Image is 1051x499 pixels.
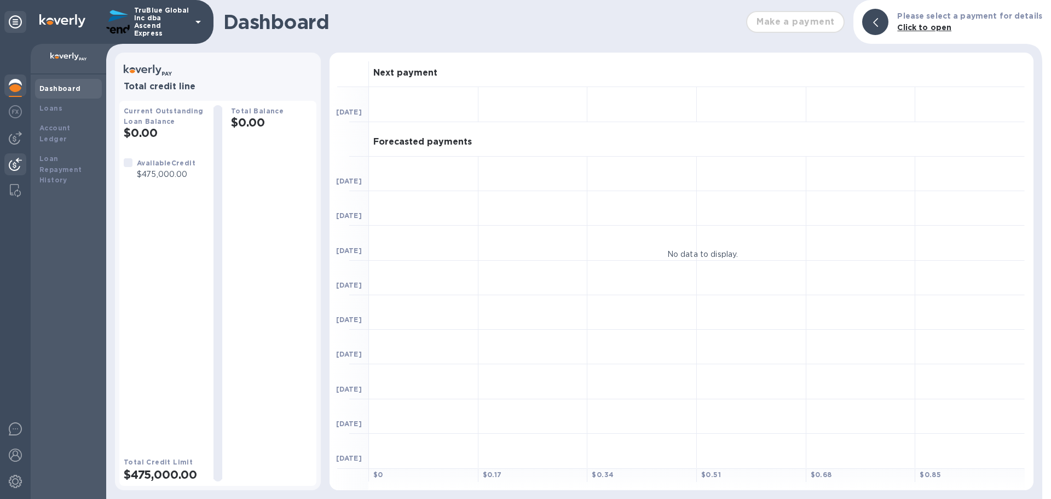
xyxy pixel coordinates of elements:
b: $ 0.68 [811,471,832,479]
b: Available Credit [137,159,195,167]
img: Foreign exchange [9,105,22,118]
p: No data to display. [667,248,738,260]
b: [DATE] [336,281,362,289]
h2: $0.00 [231,116,312,129]
b: Dashboard [39,84,81,93]
b: [DATE] [336,454,362,462]
b: $ 0 [373,471,383,479]
b: Loans [39,104,62,112]
b: [DATE] [336,246,362,255]
b: [DATE] [336,316,362,324]
b: [DATE] [336,420,362,428]
p: $475,000.00 [137,169,195,180]
h3: Next payment [373,68,437,78]
h3: Forecasted payments [373,137,472,147]
b: [DATE] [336,108,362,116]
div: Unpin categories [4,11,26,33]
h2: $475,000.00 [124,468,205,481]
b: $ 0.17 [483,471,502,479]
b: [DATE] [336,350,362,358]
b: $ 0.85 [920,471,941,479]
h1: Dashboard [223,10,741,33]
h2: $0.00 [124,126,205,140]
b: Current Outstanding Loan Balance [124,107,204,125]
b: $ 0.34 [592,471,614,479]
b: [DATE] [336,177,362,185]
b: Total Credit Limit [124,458,193,466]
b: Loan Repayment History [39,154,82,185]
p: TruBlue Global Inc dba Ascend Express [134,7,189,37]
h3: Total credit line [124,82,312,92]
b: Account Ledger [39,124,71,143]
img: Logo [39,14,85,27]
b: $ 0.51 [701,471,721,479]
b: [DATE] [336,385,362,393]
b: [DATE] [336,211,362,220]
b: Please select a payment for details [897,12,1042,20]
b: Total Balance [231,107,284,115]
b: Click to open [897,23,951,32]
